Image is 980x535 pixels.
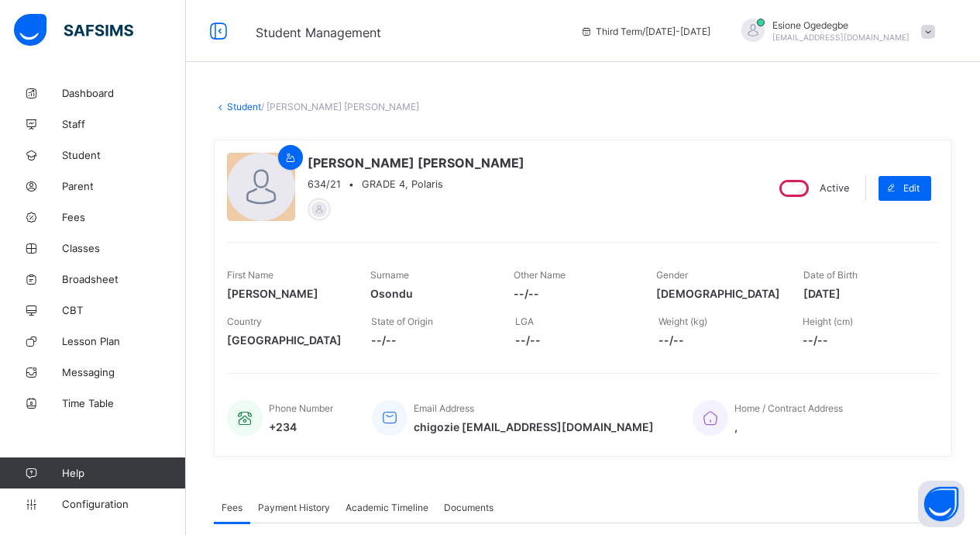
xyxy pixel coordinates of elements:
span: session/term information [580,26,710,37]
div: EsioneOgedegbe [726,19,943,44]
span: Dashboard [62,87,186,99]
span: Country [227,316,262,327]
span: chigozie [EMAIL_ADDRESS][DOMAIN_NAME] [414,420,654,433]
span: [DEMOGRAPHIC_DATA] [656,287,780,300]
span: --/-- [803,333,923,347]
span: First Name [227,269,273,281]
span: Esione Ogedegbe [772,19,910,31]
span: Osondu [370,287,490,300]
span: Weight (kg) [658,316,707,327]
span: Height (cm) [803,316,853,327]
span: Student Management [256,25,381,40]
span: Broadsheet [62,273,186,285]
span: Other Name [514,269,566,281]
span: --/-- [371,333,492,347]
span: Payment History [258,502,330,513]
span: Help [62,467,185,479]
span: Student [62,149,186,161]
span: Staff [62,118,186,130]
span: Messaging [62,366,186,378]
span: [PERSON_NAME] [227,287,347,300]
span: Phone Number [269,402,333,414]
span: Parent [62,180,186,192]
span: --/-- [514,287,634,300]
span: [PERSON_NAME] [PERSON_NAME] [308,155,524,171]
a: Student [227,101,261,112]
span: Surname [370,269,409,281]
span: Classes [62,242,186,254]
span: 634/21 [308,178,341,190]
span: Fees [222,502,242,513]
span: --/-- [515,333,636,347]
span: Configuration [62,498,185,510]
span: State of Origin [371,316,433,327]
span: Email Address [414,402,474,414]
span: LGA [515,316,534,327]
span: +234 [269,420,333,433]
span: CBT [62,304,186,316]
span: [DATE] [803,287,923,300]
span: Gender [656,269,688,281]
span: Active [820,182,849,194]
span: [EMAIL_ADDRESS][DOMAIN_NAME] [772,33,910,42]
div: • [308,178,524,190]
span: , [734,420,843,433]
span: Time Table [62,397,186,409]
span: Date of Birth [803,269,858,281]
button: Open asap [918,481,965,527]
span: / [PERSON_NAME] [PERSON_NAME] [261,101,419,112]
span: --/-- [658,333,779,347]
span: Lesson Plan [62,335,186,347]
span: Fees [62,211,186,223]
span: Home / Contract Address [734,402,843,414]
img: safsims [14,14,133,47]
span: GRADE 4, Polaris [362,178,443,190]
span: Academic Timeline [346,502,428,513]
span: Documents [444,502,493,513]
span: [GEOGRAPHIC_DATA] [227,333,348,347]
span: Edit [903,182,920,194]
